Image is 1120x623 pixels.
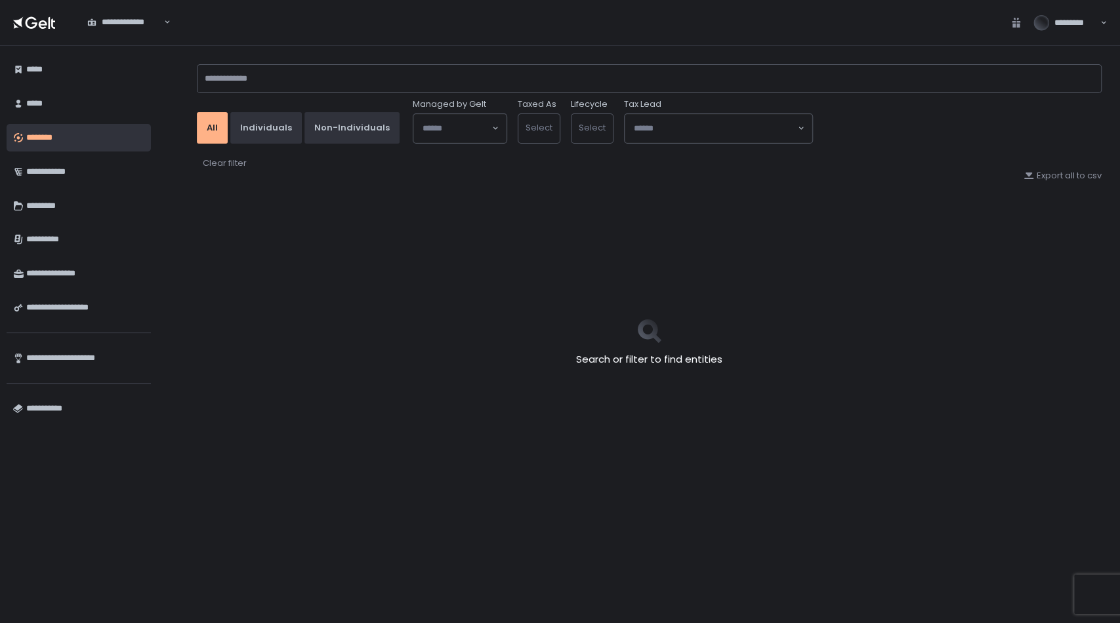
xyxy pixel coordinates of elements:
span: Tax Lead [624,98,661,110]
span: Select [579,121,606,134]
span: Managed by Gelt [413,98,486,110]
input: Search for option [87,28,163,41]
label: Lifecycle [571,98,608,110]
button: Clear filter [202,157,247,170]
div: Search for option [79,9,171,36]
span: Select [526,121,552,134]
div: Clear filter [203,157,247,169]
input: Search for option [634,122,797,135]
input: Search for option [423,122,491,135]
button: Export all to csv [1024,170,1102,182]
button: Non-Individuals [304,112,400,144]
div: Individuals [240,122,292,134]
button: Individuals [230,112,302,144]
h2: Search or filter to find entities [576,352,722,367]
div: Search for option [413,114,507,143]
label: Taxed As [518,98,556,110]
div: All [207,122,218,134]
div: Non-Individuals [314,122,390,134]
div: Search for option [625,114,812,143]
button: All [197,112,228,144]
